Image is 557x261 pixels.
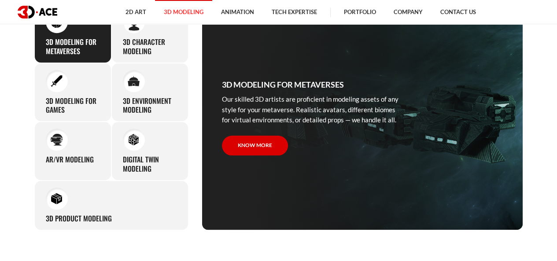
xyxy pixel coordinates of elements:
[222,136,288,155] a: Know more
[222,94,402,125] p: Our skilled 3D artists are proficient in modeling assets of any style for your metaverse. Realist...
[46,96,100,115] h3: 3D modeling for games
[46,155,94,164] h3: AR/VR modeling
[123,155,177,173] h3: Digital Twin modeling
[123,96,177,115] h3: 3D environment modeling
[128,76,140,86] img: 3D environment modeling
[51,75,63,87] img: 3D modeling for games
[123,37,177,56] h3: 3D character modeling
[51,134,63,146] img: AR/VR modeling
[46,214,112,223] h3: 3D Product Modeling
[18,6,57,18] img: logo dark
[222,78,344,91] h3: 3D Modeling for Metaverses
[51,192,63,204] img: 3D Product Modeling
[128,134,140,146] img: Digital Twin modeling
[46,37,100,56] h3: 3D Modeling for Metaverses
